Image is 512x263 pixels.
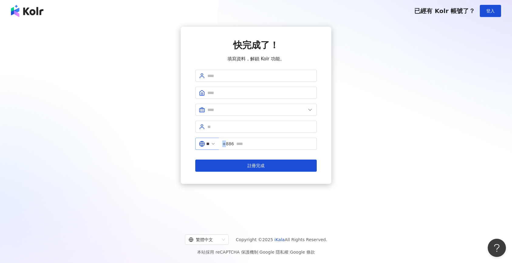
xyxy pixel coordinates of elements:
[236,236,327,243] span: Copyright © 2025 All Rights Reserved.
[222,140,234,147] span: +886
[288,250,290,255] span: |
[275,237,285,242] a: iKala
[195,160,317,172] button: 註冊完成
[258,250,260,255] span: |
[488,239,506,257] iframe: Help Scout Beacon - Open
[227,55,285,62] span: 填寫資料，解鎖 Kolr 功能。
[11,5,43,17] img: logo
[197,248,315,256] span: 本站採用 reCAPTCHA 保護機制
[189,235,220,244] div: 繁體中文
[486,8,495,13] span: 登入
[480,5,501,17] button: 登入
[247,163,265,168] span: 註冊完成
[259,250,288,255] a: Google 隱私權
[233,40,279,50] span: 快完成了！
[290,250,315,255] a: Google 條款
[414,7,475,15] span: 已經有 Kolr 帳號了？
